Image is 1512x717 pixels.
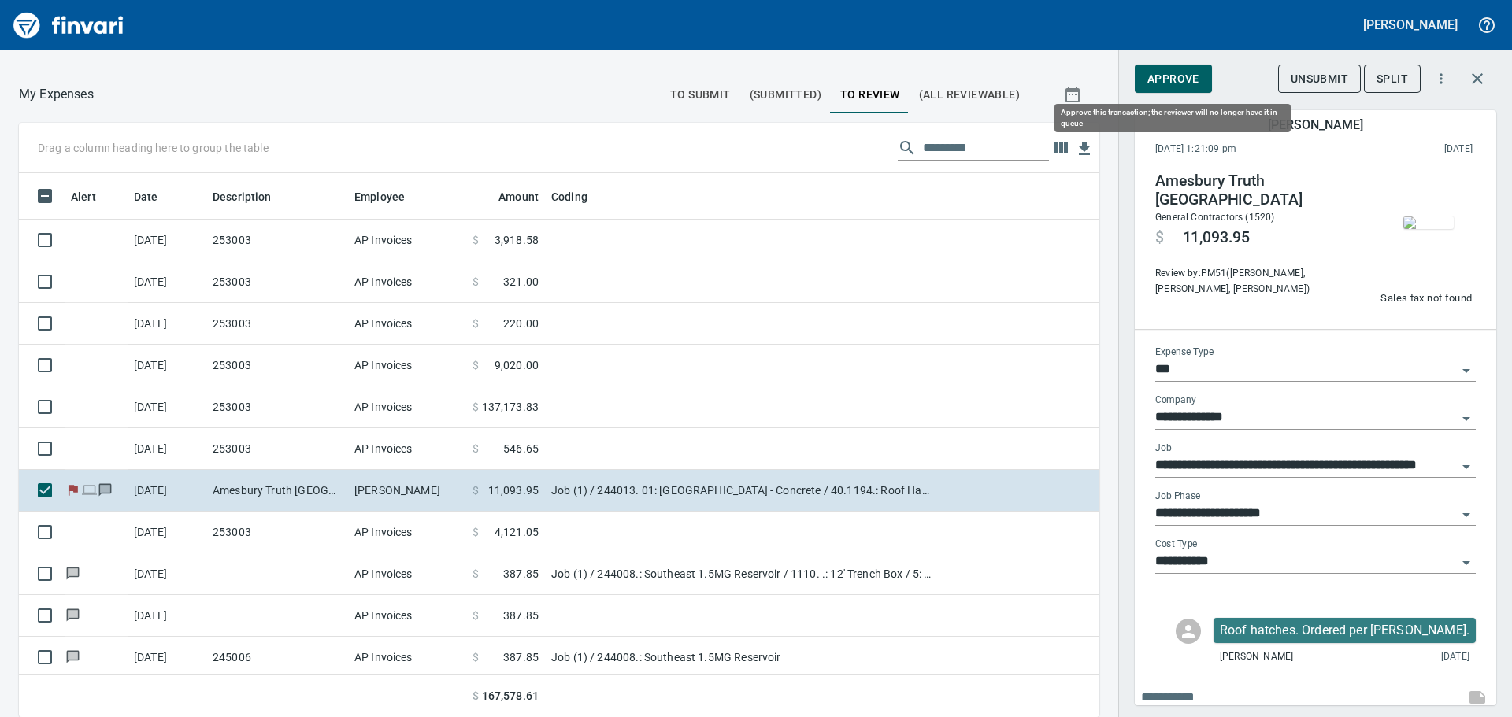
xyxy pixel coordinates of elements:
[206,386,348,428] td: 253003
[206,428,348,470] td: 253003
[503,274,539,290] span: 321.00
[472,566,479,582] span: $
[1455,408,1477,430] button: Open
[128,220,206,261] td: [DATE]
[1155,172,1369,209] h4: Amesbury Truth [GEOGRAPHIC_DATA]
[206,470,348,512] td: Amesbury Truth [GEOGRAPHIC_DATA]
[472,441,479,456] span: $
[1403,216,1454,229] img: receipts%2Ftapani%2F2025-09-15%2FNEsw9X4wyyOGIebisYSa9hDywWp2__DOTUBnAsKzGHzHIH2vk8_2.jpg
[1359,13,1462,37] button: [PERSON_NAME]
[65,485,81,495] span: Flagged
[1155,348,1214,357] label: Expense Type
[348,637,466,678] td: AP Invoices
[498,187,539,206] span: Amount
[134,187,179,206] span: Date
[545,553,939,595] td: Job (1) / 244008.: Southeast 1.5MG Reservoir / 1110. .: 12' Trench Box / 5: Other
[38,140,269,156] p: Drag a column heading here to group the table
[1278,65,1361,94] button: Unsubmit
[472,687,479,704] span: $
[1455,552,1477,574] button: Open
[503,566,539,582] span: 387.85
[1458,60,1496,98] button: Close transaction
[65,610,81,620] span: Has messages
[348,595,466,637] td: AP Invoices
[503,649,539,665] span: 387.85
[348,470,466,512] td: [PERSON_NAME]
[551,187,608,206] span: Coding
[478,187,539,206] span: Amount
[1135,65,1212,94] button: Approve
[1155,540,1198,549] label: Cost Type
[1364,65,1421,94] button: Split
[488,482,539,498] span: 11,093.95
[128,386,206,428] td: [DATE]
[128,261,206,303] td: [DATE]
[206,303,348,345] td: 253003
[134,187,158,206] span: Date
[128,595,206,637] td: [DATE]
[348,386,466,428] td: AP Invoices
[1155,396,1196,405] label: Company
[670,85,731,105] span: To Submit
[128,303,206,345] td: [DATE]
[472,274,479,290] span: $
[472,357,479,373] span: $
[840,85,900,105] span: To Review
[1155,492,1200,501] label: Job Phase
[1155,212,1274,223] span: General Contractors (1520)
[9,6,128,44] img: Finvari
[503,316,539,331] span: 220.00
[472,608,479,623] span: $
[1363,17,1458,33] h5: [PERSON_NAME]
[71,187,96,206] span: Alert
[348,553,466,595] td: AP Invoices
[348,345,466,386] td: AP Invoices
[206,220,348,261] td: 253003
[482,399,539,415] span: 137,173.83
[348,512,466,553] td: AP Invoices
[81,485,98,495] span: Online transaction
[354,187,425,206] span: Employee
[128,512,206,553] td: [DATE]
[65,652,81,662] span: Has messages
[919,85,1020,105] span: (All Reviewable)
[1380,290,1472,308] span: Sales tax not found
[1155,228,1164,247] span: $
[206,512,348,553] td: 253003
[545,470,939,512] td: Job (1) / 244013. 01: [GEOGRAPHIC_DATA] - Concrete / 40.1194.: Roof Hatches / 3: Material
[472,524,479,540] span: $
[71,187,117,206] span: Alert
[482,687,539,704] span: 167,578.61
[128,428,206,470] td: [DATE]
[495,357,539,373] span: 9,020.00
[213,187,292,206] span: Description
[495,232,539,248] span: 3,918.58
[1073,137,1096,161] button: Download Table
[1377,69,1408,89] span: Split
[503,608,539,623] span: 387.85
[1268,116,1362,133] h5: [PERSON_NAME]
[1455,360,1477,382] button: Open
[472,482,479,498] span: $
[128,553,206,595] td: [DATE]
[1183,228,1250,247] span: 11,093.95
[206,637,348,678] td: 245006
[1155,444,1172,453] label: Job
[750,85,821,105] span: (Submitted)
[1155,266,1369,298] span: Review by: PM51 ([PERSON_NAME], [PERSON_NAME], [PERSON_NAME])
[206,345,348,386] td: 253003
[65,568,81,578] span: Has messages
[472,316,479,331] span: $
[1155,142,1340,157] span: [DATE] 1:21:09 pm
[348,261,466,303] td: AP Invoices
[98,485,114,495] span: Has messages
[128,345,206,386] td: [DATE]
[1377,286,1476,311] button: Sales tax not found
[348,303,466,345] td: AP Invoices
[472,649,479,665] span: $
[545,637,939,678] td: Job (1) / 244008.: Southeast 1.5MG Reservoir
[472,399,479,415] span: $
[495,524,539,540] span: 4,121.05
[128,637,206,678] td: [DATE]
